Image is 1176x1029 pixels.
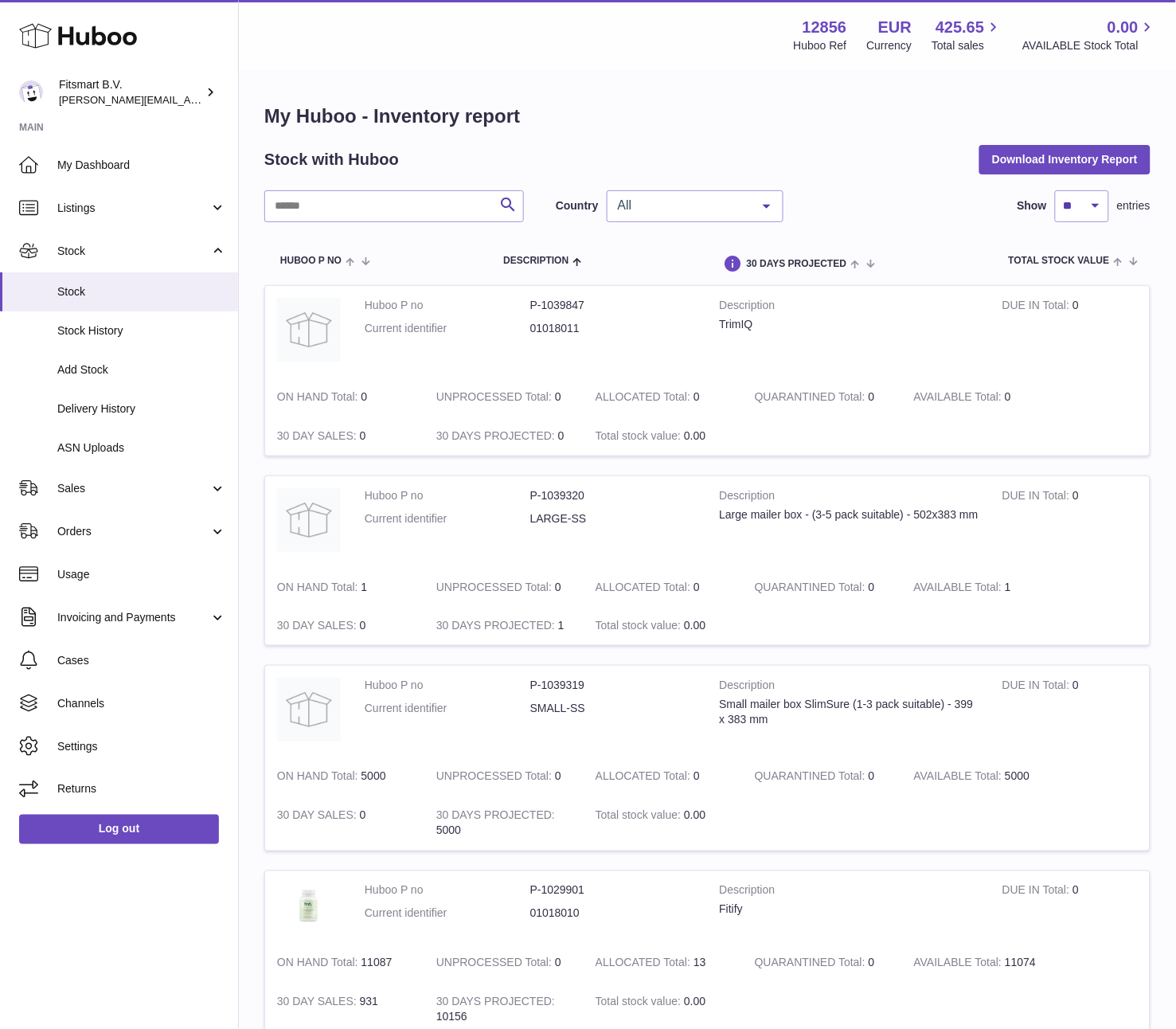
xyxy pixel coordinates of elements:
[596,996,684,1012] strong: Total stock value
[436,957,555,973] strong: UNPROCESSED Total
[277,298,341,362] img: product image
[57,440,226,456] span: ASN Uploads
[902,944,1061,983] td: 11074
[1108,17,1139,38] span: 0.00
[979,145,1151,174] button: Download Inventory Report
[19,815,219,843] a: Log out
[794,38,847,53] div: Huboo Ref
[596,957,693,973] strong: ALLOCATED Total
[57,244,209,259] span: Stock
[614,198,751,213] span: All
[57,201,209,216] span: Listings
[277,488,341,552] img: product image
[530,511,696,526] dd: LARGE-SS
[57,567,226,582] span: Usage
[878,17,912,38] strong: EUR
[869,581,875,593] span: 0
[277,678,341,741] img: product image
[436,996,555,1012] strong: 30 DAYS PROJECTED
[530,906,696,921] dd: 01018010
[1117,198,1151,213] span: entries
[869,957,875,969] span: 0
[902,568,1061,607] td: 1
[59,77,202,108] div: Fitsmart B.V.
[424,757,584,796] td: 0
[365,321,530,336] dt: Current identifier
[584,568,743,607] td: 0
[1002,679,1072,695] strong: DUE IN Total
[436,390,555,407] strong: UNPROCESSED Total
[720,488,979,507] strong: Description
[436,581,555,597] strong: UNPROCESSED Total
[57,610,209,625] span: Invoicing and Payments
[932,38,1002,53] span: Total sales
[1009,256,1110,266] span: Total stock value
[57,284,226,299] span: Stock
[436,429,558,446] strong: 30 DAYS PROJECTED
[684,619,705,632] span: 0.00
[1022,38,1157,53] span: AVAILABLE Stock Total
[914,770,1005,787] strong: AVAILABLE Total
[57,739,226,754] span: Settings
[869,770,875,783] span: 0
[277,809,360,826] strong: 30 DAY SALES
[867,38,912,53] div: Currency
[57,481,209,496] span: Sales
[684,429,705,442] span: 0.00
[57,158,226,173] span: My Dashboard
[932,17,1002,53] a: 425.65 Total sales
[914,581,1005,597] strong: AVAILABLE Total
[424,606,584,645] td: 1
[596,809,684,826] strong: Total stock value
[57,696,226,711] span: Channels
[1002,299,1072,315] strong: DUE IN Total
[530,321,696,336] dd: 01018011
[277,770,361,787] strong: ON HAND Total
[436,809,555,826] strong: 30 DAYS PROJECTED
[755,957,869,973] strong: QUARANTINED Total
[265,944,424,983] td: 11087
[755,581,869,597] strong: QUARANTINED Total
[530,488,696,503] dd: P-1039320
[365,298,530,313] dt: Huboo P no
[1002,884,1072,901] strong: DUE IN Total
[277,883,341,929] img: product image
[1018,198,1047,213] label: Show
[365,883,530,898] dt: Huboo P no
[720,678,979,697] strong: Description
[914,957,1005,973] strong: AVAILABLE Total
[1002,489,1072,506] strong: DUE IN Total
[720,507,979,522] div: Large mailer box - (3-5 pack suitable) - 502x383 mm
[902,757,1061,796] td: 5000
[584,944,743,983] td: 13
[1022,17,1157,53] a: 0.00 AVAILABLE Stock Total
[57,782,226,797] span: Returns
[530,298,696,313] dd: P-1039847
[684,996,705,1008] span: 0.00
[720,902,979,917] div: Fitify
[556,198,599,213] label: Country
[265,568,424,607] td: 1
[936,17,984,38] span: 425.65
[57,653,226,668] span: Cases
[424,944,584,983] td: 0
[265,606,424,645] td: 0
[720,317,979,332] div: TrimIQ
[365,906,530,921] dt: Current identifier
[990,286,1150,378] td: 0
[264,149,399,170] h2: Stock with Huboo
[914,390,1005,407] strong: AVAILABLE Total
[280,256,342,266] span: Huboo P no
[265,378,424,417] td: 0
[684,809,705,822] span: 0.00
[277,957,361,973] strong: ON HAND Total
[902,378,1061,417] td: 0
[596,770,693,787] strong: ALLOCATED Total
[990,476,1150,568] td: 0
[755,770,869,787] strong: QUARANTINED Total
[990,666,1150,757] td: 0
[596,429,684,446] strong: Total stock value
[596,619,684,636] strong: Total stock value
[365,488,530,503] dt: Huboo P no
[584,378,743,417] td: 0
